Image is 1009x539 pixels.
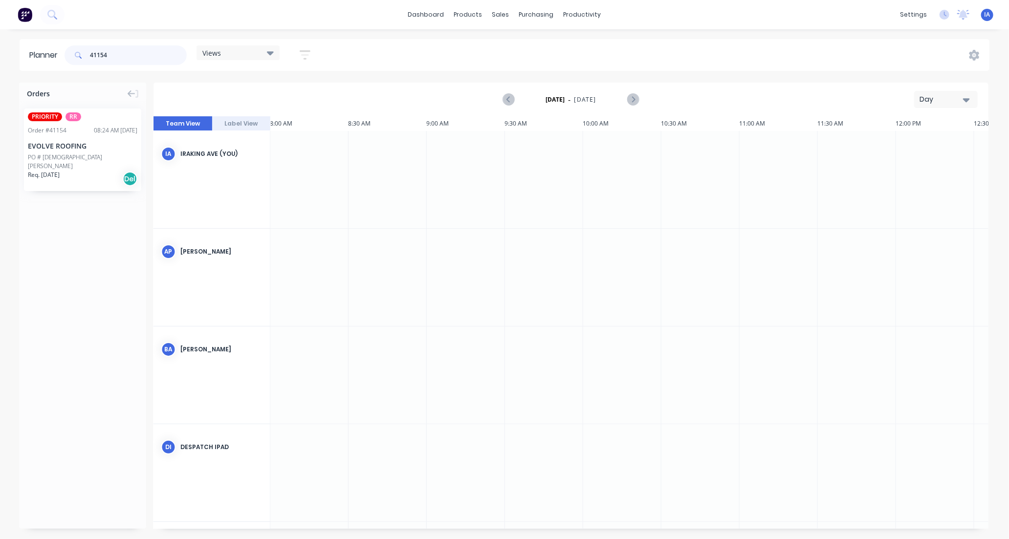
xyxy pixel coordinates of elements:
div: sales [487,7,514,22]
div: 8:30 AM [349,116,427,131]
img: Factory [18,7,32,22]
div: 10:00 AM [583,116,661,131]
button: Label View [212,116,271,131]
div: IA [161,147,176,161]
div: 9:00 AM [427,116,505,131]
div: PO # [DEMOGRAPHIC_DATA][PERSON_NAME] [28,153,137,171]
input: Search for orders... [90,45,187,65]
div: 9:30 AM [505,116,583,131]
span: RR [66,112,81,121]
span: Req. [DATE] [28,171,60,179]
div: 10:30 AM [661,116,740,131]
div: EVOLVE ROOFING [28,141,137,151]
span: PRIORITY [28,112,62,121]
button: Team View [154,116,212,131]
div: AP [161,244,176,259]
div: productivity [559,7,606,22]
button: Day [914,91,978,108]
a: dashboard [403,7,449,22]
div: DI [161,440,176,454]
div: [PERSON_NAME] [181,247,263,256]
span: - [569,94,571,106]
div: 11:30 AM [818,116,896,131]
div: 8:00 AM [270,116,349,131]
div: purchasing [514,7,559,22]
button: Next page [627,93,638,106]
div: Day [920,94,965,105]
div: Iraking Ave (You) [181,150,263,158]
div: [PERSON_NAME] [181,345,263,354]
span: [DATE] [574,95,596,104]
div: 11:00 AM [740,116,818,131]
div: Planner [29,49,63,61]
div: BA [161,342,176,357]
div: 08:24 AM [DATE] [94,126,137,135]
button: Previous page [504,93,515,106]
span: Views [202,48,221,58]
div: Del [123,172,137,186]
strong: [DATE] [546,95,565,104]
div: products [449,7,487,22]
div: settings [895,7,932,22]
span: IA [985,10,990,19]
span: Orders [27,88,50,99]
div: Order # 41154 [28,126,66,135]
div: 12:00 PM [896,116,974,131]
div: Despatch Ipad [181,443,263,452]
